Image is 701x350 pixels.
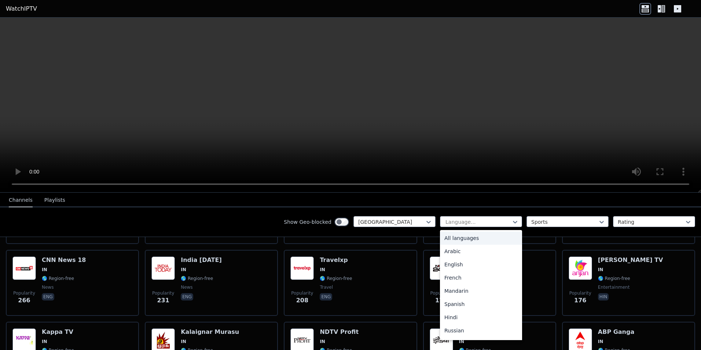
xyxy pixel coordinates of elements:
[320,276,352,281] span: 🌎 Region-free
[598,284,630,290] span: entertainment
[13,290,35,296] span: Popularity
[598,328,634,336] h6: ABP Ganga
[181,256,222,264] h6: India [DATE]
[152,290,174,296] span: Popularity
[320,293,332,300] p: eng
[181,267,186,273] span: IN
[440,298,522,311] div: Spanish
[320,328,359,336] h6: NDTV Profit
[42,256,86,264] h6: CNN News 18
[151,256,175,280] img: India Today
[440,245,522,258] div: Arabic
[181,293,193,300] p: eng
[12,256,36,280] img: CNN News 18
[598,276,630,281] span: 🌎 Region-free
[42,276,74,281] span: 🌎 Region-free
[430,290,452,296] span: Popularity
[181,276,213,281] span: 🌎 Region-free
[598,339,603,344] span: IN
[569,256,592,280] img: Anjan TV
[181,284,192,290] span: news
[320,284,333,290] span: travel
[42,328,74,336] h6: Kappa TV
[44,193,65,207] button: Playlists
[181,328,239,336] h6: Kalaignar Murasu
[598,267,603,273] span: IN
[440,258,522,271] div: English
[435,296,447,305] span: 179
[440,271,522,284] div: French
[291,290,313,296] span: Popularity
[284,218,331,226] label: Show Geo-blocked
[42,339,47,344] span: IN
[42,267,47,273] span: IN
[574,296,586,305] span: 176
[296,296,308,305] span: 208
[9,193,33,207] button: Channels
[598,256,663,264] h6: [PERSON_NAME] TV
[157,296,169,305] span: 231
[598,293,609,300] p: hin
[320,339,325,344] span: IN
[459,339,465,344] span: IN
[290,256,314,280] img: Travelxp
[320,267,325,273] span: IN
[440,311,522,324] div: Hindi
[440,284,522,298] div: Mandarin
[569,290,591,296] span: Popularity
[320,256,352,264] h6: Travelxp
[18,296,30,305] span: 266
[42,284,54,290] span: news
[181,339,186,344] span: IN
[440,324,522,337] div: Russian
[6,4,37,13] a: WatchIPTV
[440,231,522,245] div: All languages
[430,256,453,280] img: NDTV 24x7
[42,293,54,300] p: eng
